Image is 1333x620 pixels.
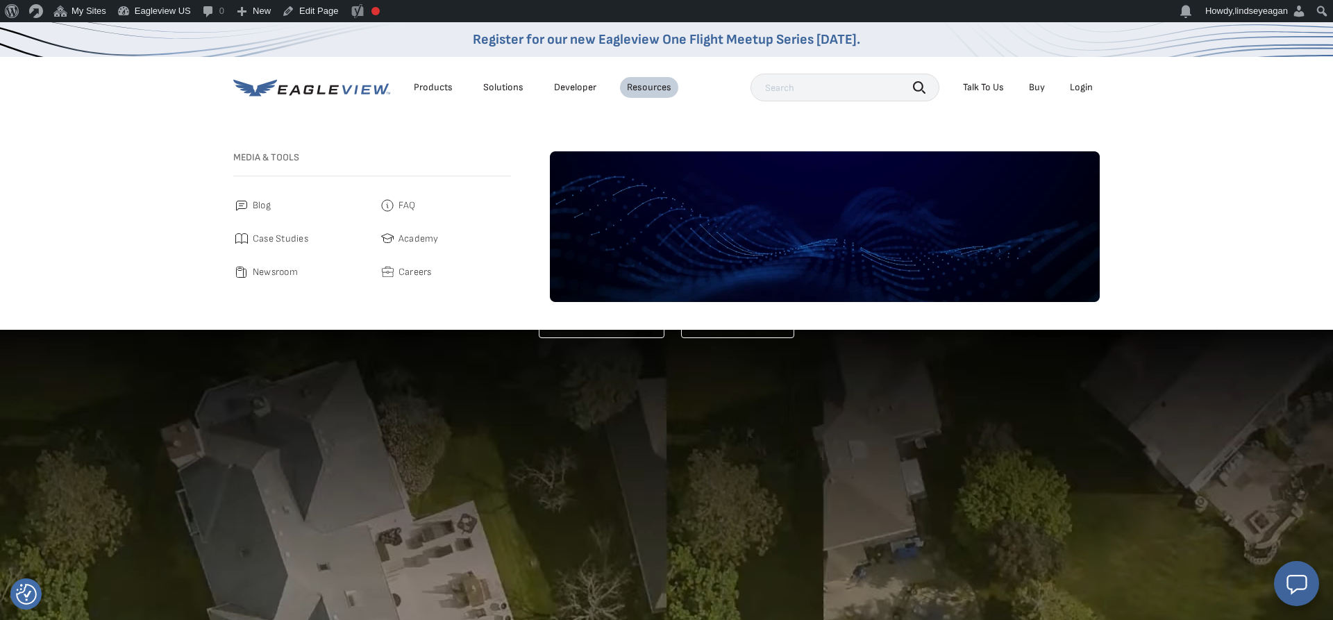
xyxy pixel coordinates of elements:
[379,231,511,247] a: Academy
[233,264,250,280] img: newsroom.svg
[233,264,365,280] a: Newsroom
[379,197,396,214] img: faq.svg
[1029,81,1045,94] a: Buy
[483,81,523,94] div: Solutions
[16,584,37,605] img: Revisit consent button
[399,197,416,214] span: FAQ
[627,81,671,94] div: Resources
[550,151,1100,302] img: default-image.webp
[554,81,596,94] a: Developer
[253,197,271,214] span: Blog
[233,197,250,214] img: blog.svg
[1274,561,1319,606] button: Open chat window
[963,81,1004,94] div: Talk To Us
[253,231,308,247] span: Case Studies
[379,197,511,214] a: FAQ
[233,231,250,247] img: case_studies.svg
[16,584,37,605] button: Consent Preferences
[1234,6,1288,16] span: lindseyeagan
[473,31,860,48] a: Register for our new Eagleview One Flight Meetup Series [DATE].
[399,264,432,280] span: Careers
[233,151,511,164] h3: Media & Tools
[751,74,939,101] input: Search
[379,231,396,247] img: academy.svg
[1070,81,1093,94] div: Login
[233,197,365,214] a: Blog
[379,264,511,280] a: Careers
[399,231,439,247] span: Academy
[371,7,380,15] div: Needs improvement
[379,264,396,280] img: careers.svg
[253,264,298,280] span: Newsroom
[414,81,453,94] div: Products
[233,231,365,247] a: Case Studies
